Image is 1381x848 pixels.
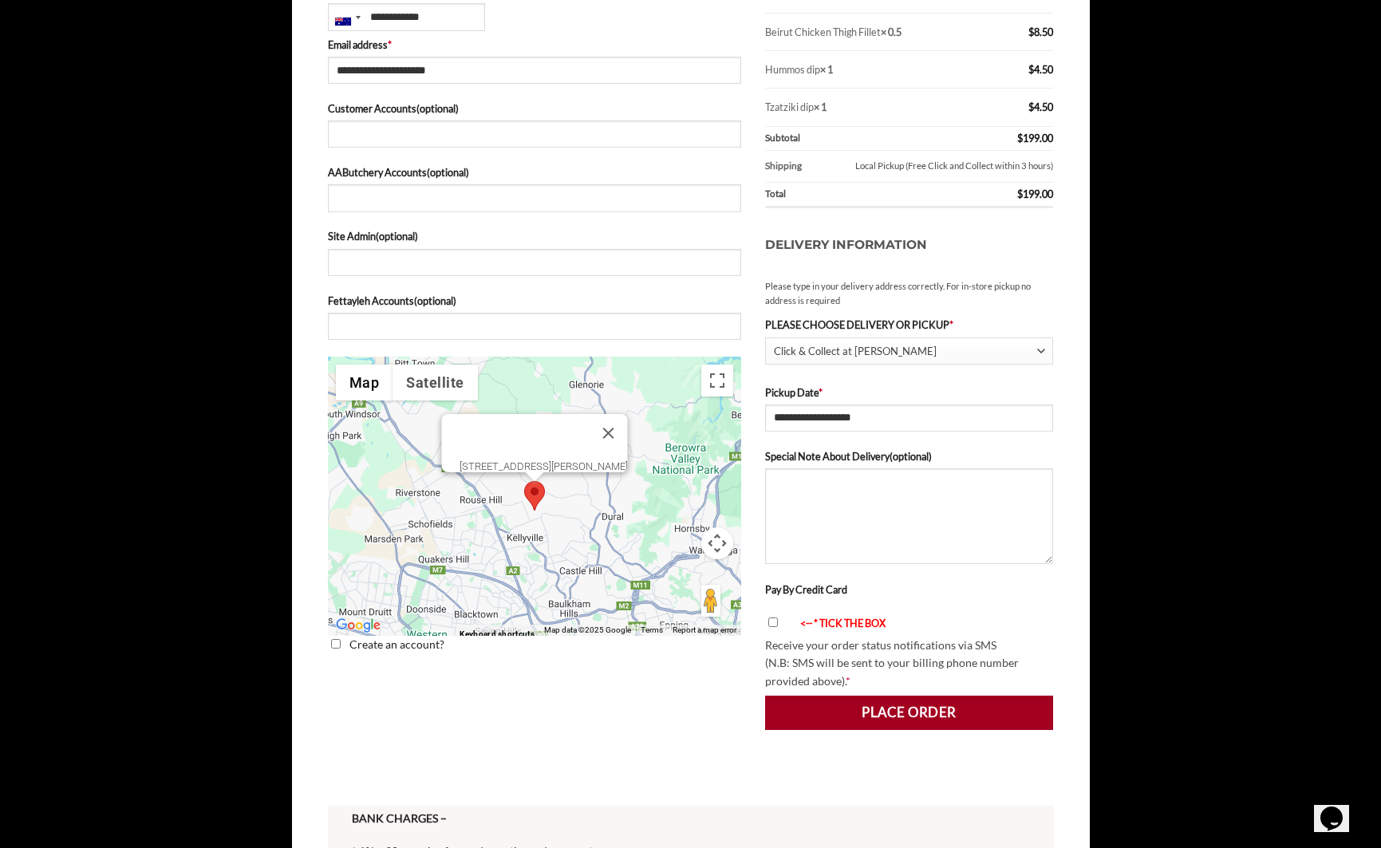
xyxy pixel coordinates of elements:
[765,219,1054,271] h3: Delivery Information
[765,385,1054,400] label: Pickup Date
[701,365,733,396] button: Toggle fullscreen view
[1028,101,1034,113] span: $
[376,230,418,243] span: (optional)
[544,625,631,634] span: Map data ©2025 Google
[765,448,1054,464] label: Special Note About Delivery
[765,151,814,183] th: Shipping
[949,318,953,331] abbr: required
[336,365,393,400] button: Show street map
[332,615,385,636] img: Google
[765,637,1054,691] p: Receive your order status notifications via SMS (N.B: SMS will be sent to your billing phone numb...
[814,101,827,113] strong: × 1
[1028,26,1034,38] span: $
[328,293,741,309] label: Fettayleh Accounts
[414,294,456,307] span: (optional)
[328,37,741,53] label: Email address
[332,615,385,636] a: Open this area in Google Maps (opens a new window)
[890,450,932,463] span: (optional)
[1017,132,1053,144] bdi: 199.00
[765,696,1054,729] button: Place order
[765,317,1054,333] label: PLEASE CHOOSE DELIVERY OR PICKUP
[1017,132,1023,144] span: $
[819,386,823,399] abbr: required
[800,617,886,629] font: <-- * TICK THE BOX
[1017,187,1053,200] bdi: 199.00
[673,625,736,634] a: Report a map error
[881,26,902,38] strong: × 0.5
[349,637,444,651] span: Create an account?
[819,156,1054,176] label: Local Pickup (Free Click and Collect within 3 hours)
[460,625,534,645] button: Keyboard shortcuts
[768,617,778,627] input: <-- * TICK THE BOX
[820,63,833,76] strong: × 1
[701,527,733,559] button: Map camera controls
[328,228,741,244] label: Site Admin
[701,585,720,617] button: Drag Pegman onto the map to open Street View
[1314,784,1365,832] iframe: chat widget
[1028,63,1034,76] span: $
[328,101,741,116] label: Customer Accounts
[774,338,1037,365] span: Click & Collect at Abu Ahmad Butchery
[641,625,663,634] a: Terms
[1028,26,1053,38] bdi: 8.50
[786,619,800,629] img: arrow-blink.gif
[1028,101,1053,113] bdi: 4.50
[589,414,627,452] button: Close
[765,279,1054,308] small: Please type in your delivery address correctly. For in-store pickup no address is required
[388,38,392,51] abbr: required
[352,811,447,825] strong: BANK CHARGES –
[765,337,1054,365] span: Click & Collect at Abu Ahmad Butchery
[765,51,996,89] td: Hummos dip
[427,166,469,179] span: (optional)
[416,102,459,115] span: (optional)
[1028,63,1053,76] bdi: 4.50
[765,89,996,126] td: Tzatziki dip
[329,4,365,30] div: Australia: +61
[393,365,478,400] button: Show satellite imagery
[765,583,847,596] label: Pay By Credit Card
[765,14,996,51] td: Beirut Chicken Thigh Fillet
[1017,187,1023,200] span: $
[459,460,627,472] div: [STREET_ADDRESS][PERSON_NAME]
[765,183,996,208] th: Total
[328,164,741,180] label: AAButchery Accounts
[765,127,996,151] th: Subtotal
[846,674,850,688] abbr: required
[331,639,341,649] input: Create an account?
